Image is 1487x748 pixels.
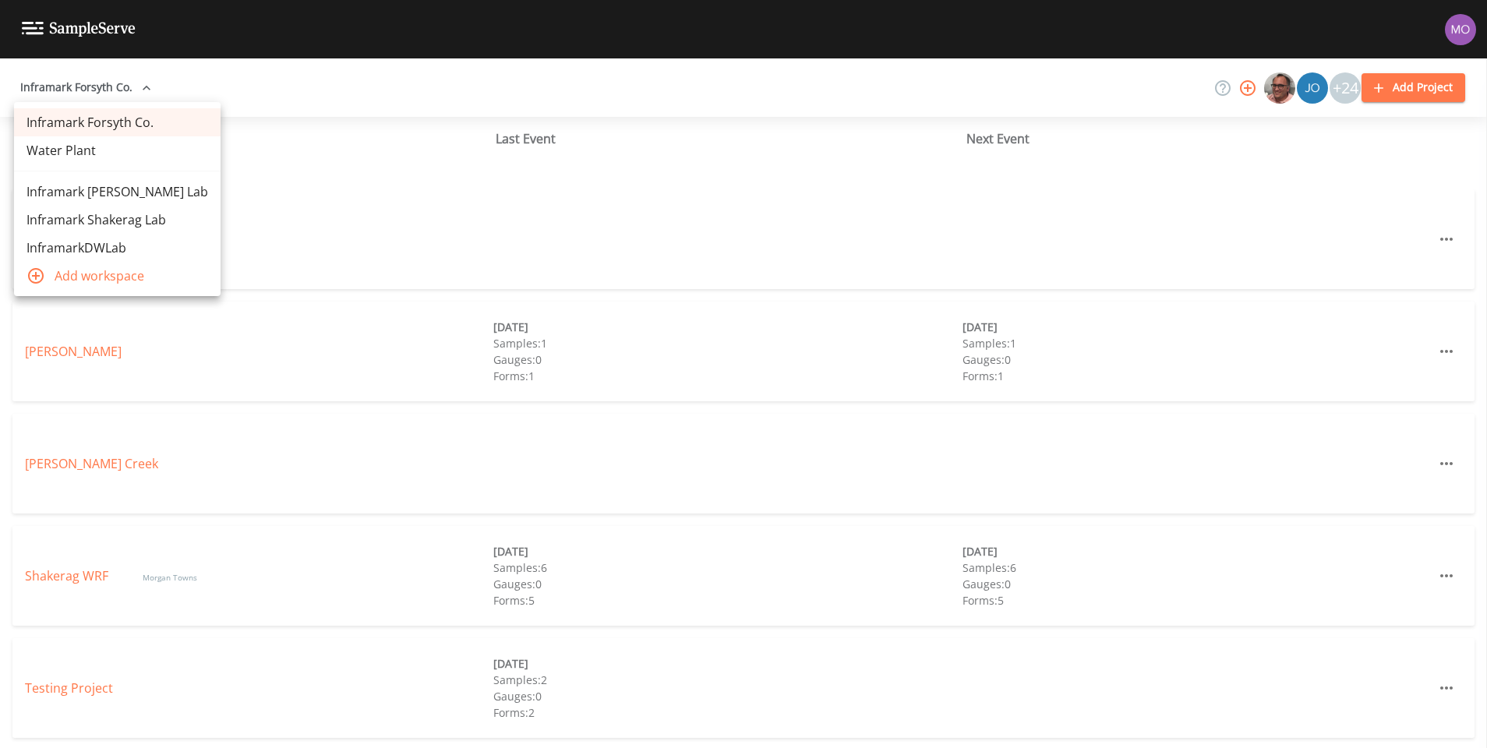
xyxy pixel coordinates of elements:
a: Inframark Shakerag Lab [14,206,221,234]
a: Inframark [PERSON_NAME] Lab [14,178,221,206]
a: Water Plant [14,136,221,164]
a: Inframark Forsyth Co. [14,108,221,136]
span: Add workspace [55,266,208,285]
a: InframarkDWLab [14,234,221,262]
